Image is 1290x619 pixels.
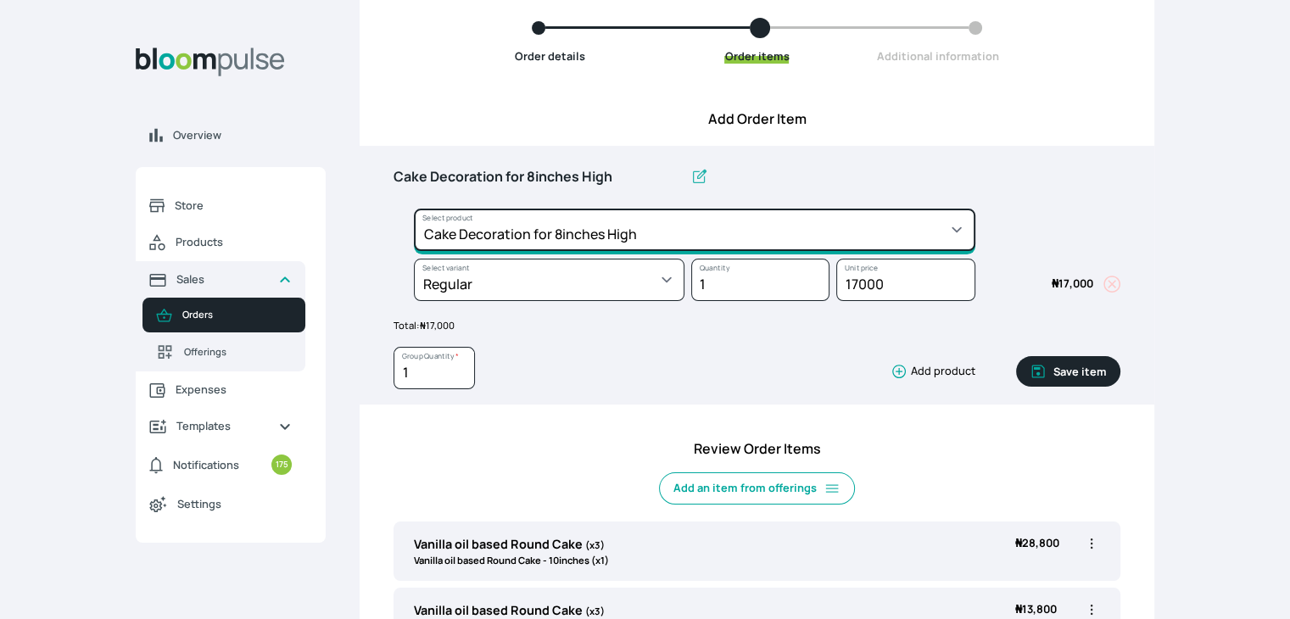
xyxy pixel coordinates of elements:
span: Order details [515,48,585,64]
span: 17,000 [420,319,455,332]
span: Store [175,198,292,214]
a: Expenses [136,371,305,408]
span: ₦ [420,319,426,332]
p: Vanilla oil based Round Cake [414,535,609,554]
span: (x3) [585,538,605,551]
a: Overview [136,117,326,153]
span: Notifications [173,457,239,473]
span: ₦ [1052,276,1058,291]
p: Vanilla oil based Round Cake - 10inches (x1) [414,554,609,568]
span: Order items [724,48,789,64]
h4: Add Order Item [360,109,1154,129]
button: Save item [1016,356,1120,387]
span: 13,800 [1015,601,1057,616]
span: Overview [173,127,312,143]
a: Products [136,224,305,261]
span: Additional information [877,48,999,64]
span: (x3) [585,605,605,617]
h4: Review Order Items [394,438,1120,459]
a: Offerings [142,332,305,371]
span: Templates [176,418,265,434]
input: Untitled group * [394,159,684,195]
span: Orders [182,308,292,322]
small: 175 [271,454,292,475]
span: ₦ [1015,601,1022,616]
button: Add product [884,363,975,380]
a: Settings [136,485,305,522]
p: Total: [394,319,1120,333]
span: 17,000 [1052,276,1093,291]
a: Orders [142,298,305,332]
span: Expenses [176,382,292,398]
a: Store [136,187,305,224]
span: 28,800 [1015,535,1059,550]
a: Sales [136,261,305,298]
span: Sales [176,271,265,287]
span: Offerings [184,345,292,360]
a: Templates [136,408,305,444]
a: Notifications175 [136,444,305,485]
img: Bloom Logo [136,47,285,76]
span: Settings [177,496,292,512]
span: ₦ [1015,535,1022,550]
button: Add an item from offerings [659,472,855,505]
span: Products [176,234,292,250]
